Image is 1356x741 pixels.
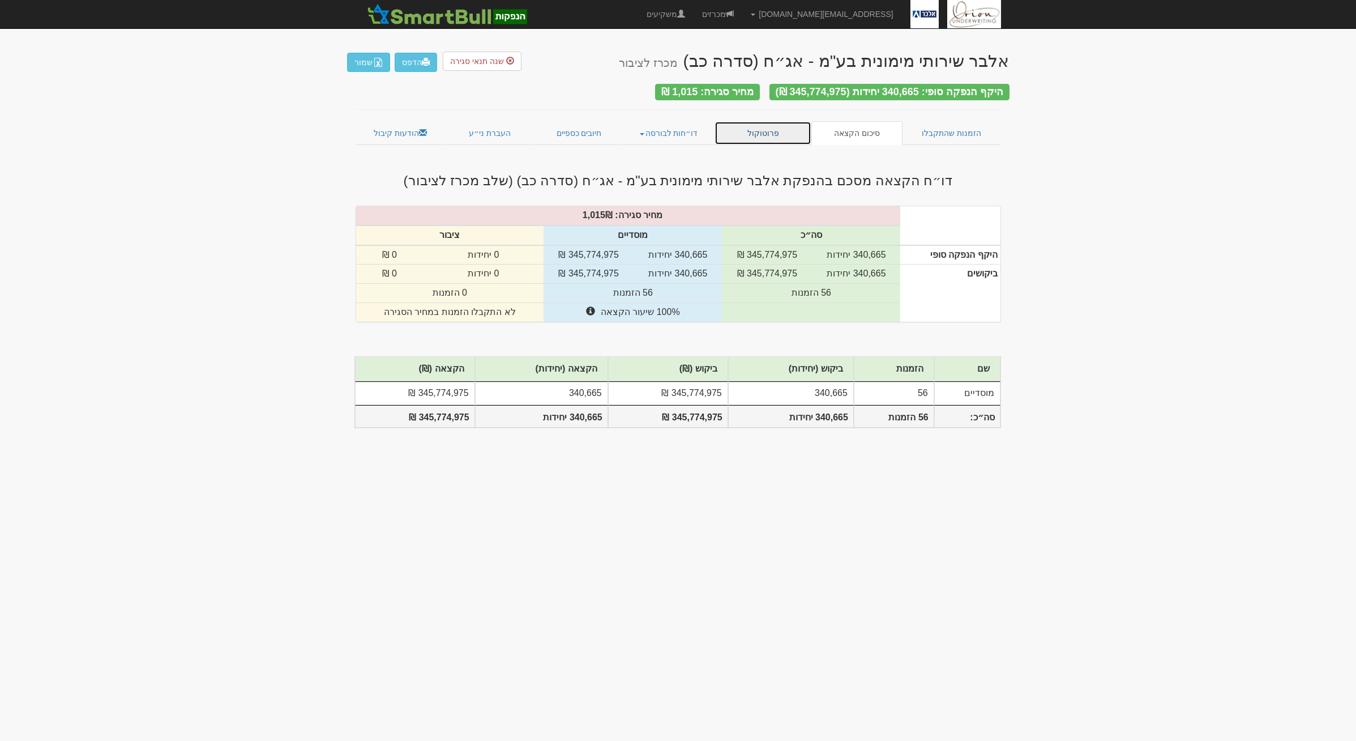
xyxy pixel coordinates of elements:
button: שמור [347,53,390,72]
th: שם [934,357,1000,382]
div: מחיר סגירה: 1,015 ₪ [655,84,760,100]
td: 340,665 [475,382,608,405]
a: פרוטוקול [715,121,812,145]
td: 340,665 יחידות [634,265,722,284]
td: 340,665 יחידות [812,265,900,284]
img: excel-file-white.png [374,58,383,67]
a: הזמנות שהתקבלו [902,121,1001,145]
td: 345,774,975 ₪ [544,265,634,284]
span: 1,015 [583,210,605,220]
td: 340,665 יחידות [634,245,722,265]
td: 56 הזמנות [544,284,722,303]
th: הזמנות [854,357,934,382]
th: 56 הזמנות [854,405,934,428]
td: 0 ₪ [356,245,424,265]
button: שנה תנאי סגירה [443,52,521,71]
span: שנה תנאי סגירה [450,57,504,66]
td: 345,774,975 ₪ [544,245,634,265]
td: 56 [854,382,934,405]
th: ביקוש (₪) [608,357,728,382]
small: מכרז לציבור [619,57,677,69]
th: 340,665 יחידות [475,405,608,428]
th: 345,774,975 ₪ [355,405,475,428]
td: 0 ₪ [356,265,424,284]
td: 0 יחידות [423,265,544,284]
h3: דו״ח הקצאה מסכם בהנפקת אלבר שירותי מימונית בע"מ - אג״ח (סדרה כב) (שלב מכרז לציבור) [347,173,1009,188]
a: העברת ני״ע [445,121,535,145]
th: 345,774,975 ₪ [608,405,728,428]
td: 345,774,975 ₪ [355,382,475,405]
div: אלבר שירותי מימונית בע"מ - אג״ח (סדרה כב) [619,52,1009,70]
th: ביקושים [900,265,1000,322]
td: 100% שיעור הקצאה [544,303,722,322]
td: 345,774,975 ₪ [722,265,812,284]
td: 345,774,975 ₪ [722,245,812,265]
a: חיובים כספיים [535,121,623,145]
a: הודעות קיבול [356,121,446,145]
td: 56 הזמנות [722,284,900,303]
th: הקצאה (יחידות) [475,357,608,382]
th: 340,665 יחידות [728,405,854,428]
td: 340,665 יחידות [812,245,900,265]
a: סיכום הקצאה [811,121,902,145]
td: לא התקבלו הזמנות במחיר הסגירה [356,303,544,322]
a: הדפס [395,53,437,72]
td: 0 הזמנות [356,284,544,303]
td: 345,774,975 ₪ [608,382,728,405]
td: מוסדיים [934,382,1000,405]
td: 0 יחידות [423,245,544,265]
th: ביקוש (יחידות) [728,357,854,382]
strong: מחיר סגירה: [615,210,662,220]
a: דו״חות לבורסה [623,121,715,145]
td: 340,665 [728,382,854,405]
th: היקף הנפקה סופי [900,245,1000,265]
img: SmartBull Logo [364,3,531,25]
th: ציבור [356,225,544,245]
th: סה״כ [722,225,900,245]
th: מוסדיים [544,225,722,245]
div: היקף הנפקה סופי: 340,665 יחידות (345,774,975 ₪) [769,84,1009,100]
th: הקצאה (₪) [355,357,475,382]
th: סה״כ: [934,405,1000,428]
div: ₪ [350,209,906,222]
